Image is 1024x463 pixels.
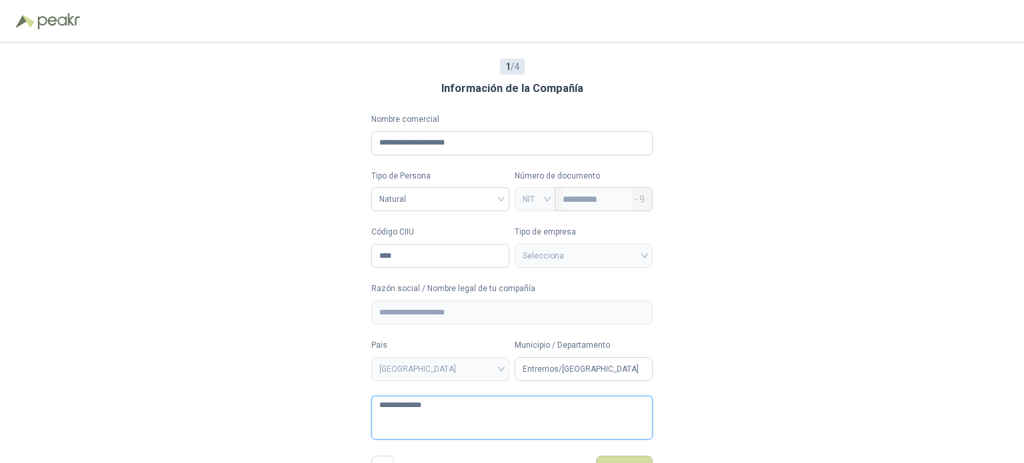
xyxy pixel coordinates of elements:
[379,359,501,379] span: COLOMBIA
[371,282,653,295] label: Razón social / Nombre legal de tu compañía
[441,80,583,97] h3: Información de la Compañía
[505,59,519,74] span: / 4
[371,226,509,238] label: Código CIIU
[515,226,653,238] label: Tipo de empresa
[379,189,501,209] span: Natural
[37,13,80,29] img: Peakr
[515,170,653,183] p: Número de documento
[515,339,653,352] label: Municipio / Departamento
[523,189,547,209] span: NIT
[371,113,653,126] label: Nombre comercial
[16,15,35,28] img: Logo
[634,188,645,211] span: - 9
[505,61,511,72] b: 1
[371,170,509,183] label: Tipo de Persona
[371,339,509,352] label: Pais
